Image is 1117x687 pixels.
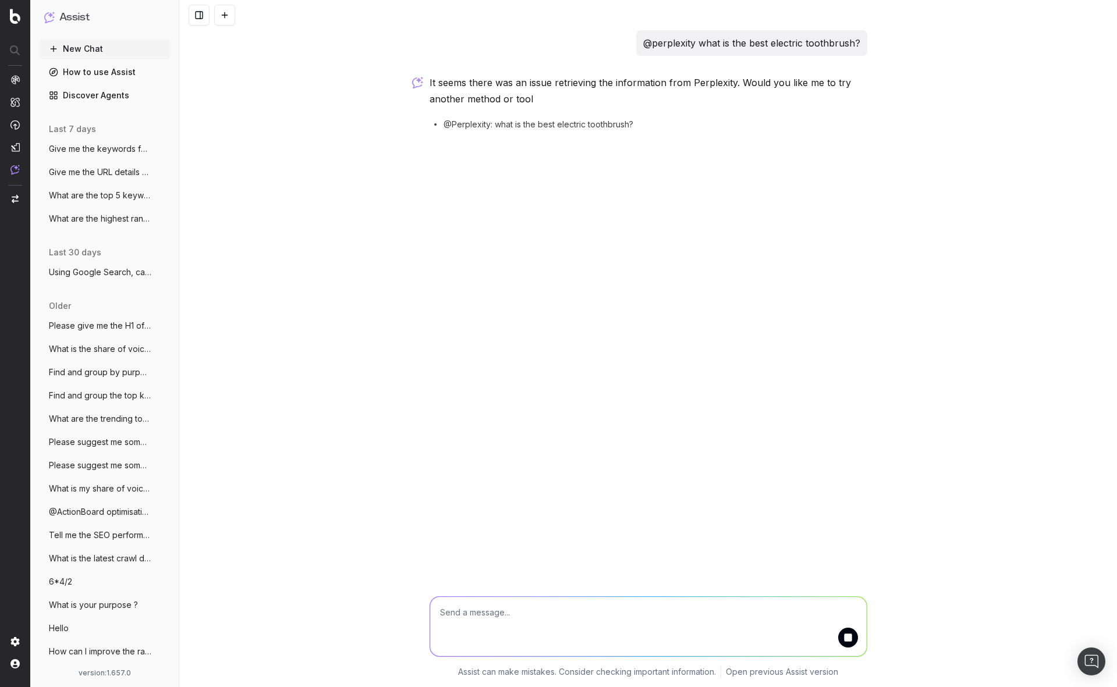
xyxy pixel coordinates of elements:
img: Activation [10,120,20,130]
button: What is your purpose ? [40,596,170,614]
span: 6*4/2 [49,576,72,588]
span: Hello [49,622,69,634]
button: New Chat [40,40,170,58]
img: My account [10,659,20,668]
p: @perplexity what is the best electric toothbrush? [643,35,860,51]
img: Analytics [10,75,20,84]
button: 6*4/2 [40,572,170,591]
img: Switch project [12,195,19,203]
span: What are the top 5 keywords by search vo [49,190,151,201]
img: Assist [10,165,20,175]
span: Find and group by purpose the top keywor [49,366,151,378]
p: It seems there was an issue retrieving the information from Perplexity. Would you like me to try ... [430,74,867,107]
button: What are the top 5 keywords by search vo [40,186,170,205]
button: Find and group by purpose the top keywor [40,363,170,382]
img: Studio [10,143,20,152]
span: What is my share of voice ? [49,483,151,494]
img: Intelligence [10,97,20,107]
span: @Perplexity: what is the best electric toothbrush? [444,119,633,130]
button: Tell me the SEO performance of [URL] [40,526,170,544]
button: Please suggest me some keywords for 'Lea [40,433,170,451]
span: Give me the keywords for this URL: https [49,143,151,155]
a: How to use Assist [40,63,170,81]
button: @ActionBoard optimisations [40,503,170,521]
button: What is the latest crawl date for my pro [40,549,170,568]
span: @ActionBoard optimisations [49,506,151,518]
button: How can I improve the ranking of my webs [40,642,170,661]
img: Botify assist logo [412,77,423,88]
span: last 30 days [49,247,101,258]
div: version: 1.657.0 [44,668,165,678]
span: Using Google Search, can you tell me wha [49,266,151,278]
span: What is your purpose ? [49,599,138,611]
button: What are the trending topics around Leag [40,410,170,428]
p: Assist can make mistakes. Consider checking important information. [458,666,716,678]
img: Botify logo [10,9,20,24]
button: What are the highest ranked keywords for [40,209,170,228]
span: Please suggest me some keywords for 'Lea [49,460,151,471]
span: What is the latest crawl date for my pro [49,553,151,564]
button: Find and group the top keywords for 'buy [40,386,170,405]
button: Using Google Search, can you tell me wha [40,263,170,282]
button: Please suggest me some keywords for 'Lea [40,456,170,475]
span: What is the share of voice for my websit [49,343,151,355]
span: What are the highest ranked keywords for [49,213,151,225]
span: older [49,300,71,312]
button: Assist [44,9,165,26]
span: Give me the URL details of [URL] [49,166,151,178]
span: Please give me the H1 of the firt 100 cr [49,320,151,332]
span: What are the trending topics around Leag [49,413,151,425]
button: Please give me the H1 of the firt 100 cr [40,316,170,335]
h1: Assist [59,9,90,26]
a: Open previous Assist version [726,666,838,678]
button: Give me the URL details of [URL] [40,163,170,181]
span: How can I improve the ranking of my webs [49,646,151,657]
button: Give me the keywords for this URL: https [40,140,170,158]
div: Open Intercom Messenger [1077,647,1105,675]
span: last 7 days [49,123,96,135]
button: Hello [40,619,170,638]
img: Assist [44,12,55,23]
span: Tell me the SEO performance of [URL] [49,529,151,541]
span: Please suggest me some keywords for 'Lea [49,436,151,448]
button: What is the share of voice for my websit [40,340,170,358]
button: What is my share of voice ? [40,479,170,498]
img: Setting [10,637,20,646]
a: Discover Agents [40,86,170,105]
span: Find and group the top keywords for 'buy [49,390,151,401]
